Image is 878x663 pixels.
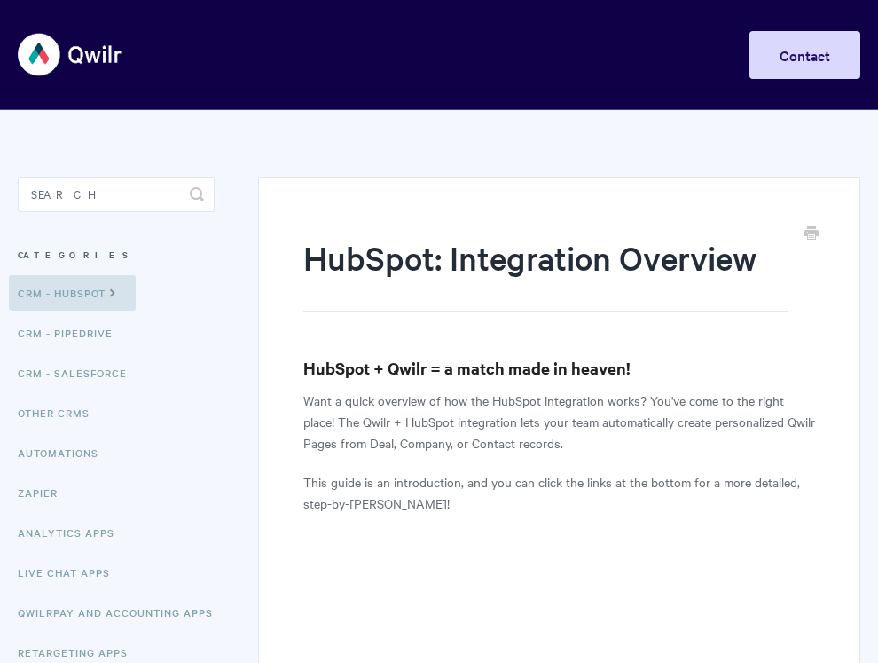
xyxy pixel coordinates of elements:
[303,471,815,514] p: This guide is an introduction, and you can click the links at the bottom for a more detailed, ste...
[18,395,103,430] a: Other CRMs
[18,475,71,510] a: Zapier
[9,275,136,311] a: CRM - HubSpot
[18,355,140,391] a: CRM - Salesforce
[18,239,215,271] h3: Categories
[18,315,126,351] a: CRM - Pipedrive
[303,235,788,312] h1: HubSpot: Integration Overview
[303,390,815,454] p: Want a quick overview of how the HubSpot integration works? You've come to the right place! The Q...
[18,595,226,630] a: QwilrPay and Accounting Apps
[18,177,215,212] input: Search
[303,356,815,381] h3: HubSpot + Qwilr = a match made in heaven!
[18,515,128,550] a: Analytics Apps
[18,21,123,88] img: Qwilr Help Center
[749,31,860,79] a: Contact
[804,225,819,244] a: Print this Article
[18,555,123,590] a: Live Chat Apps
[18,435,112,470] a: Automations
